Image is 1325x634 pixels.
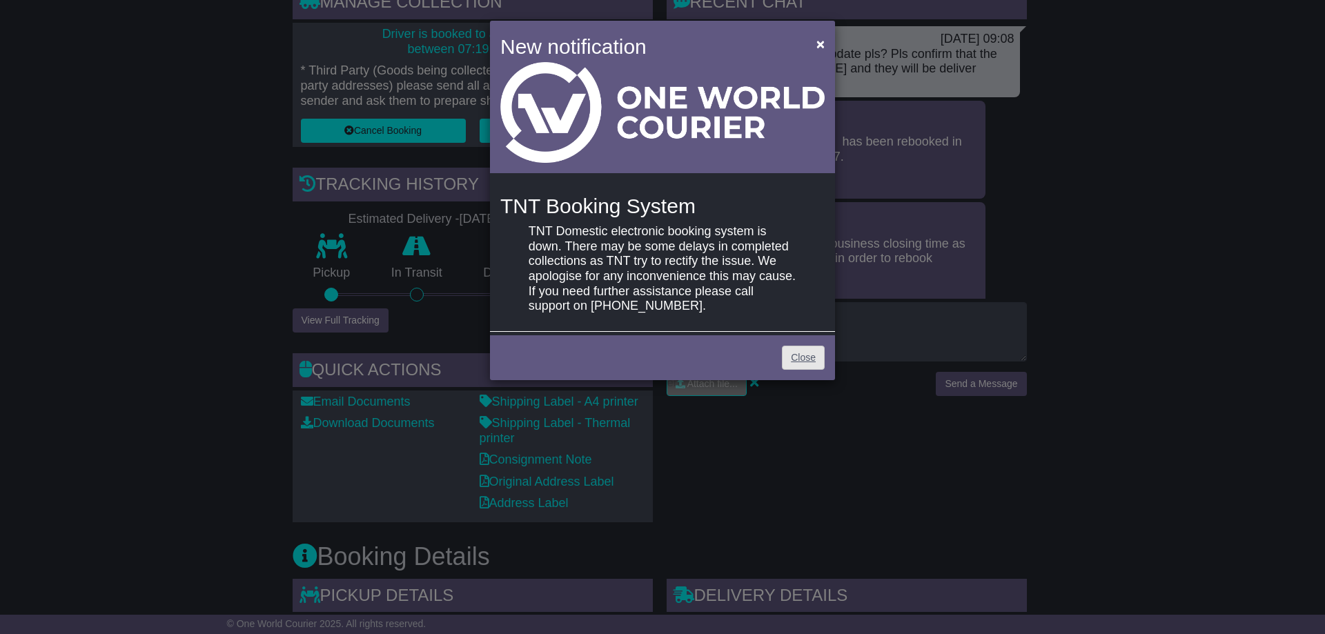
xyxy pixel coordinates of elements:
img: Light [500,62,825,163]
button: Close [809,30,832,58]
h4: TNT Booking System [500,195,825,217]
p: TNT Domestic electronic booking system is down. There may be some delays in completed collections... [529,224,796,314]
span: × [816,36,825,52]
a: Close [782,346,825,370]
h4: New notification [500,31,796,62]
